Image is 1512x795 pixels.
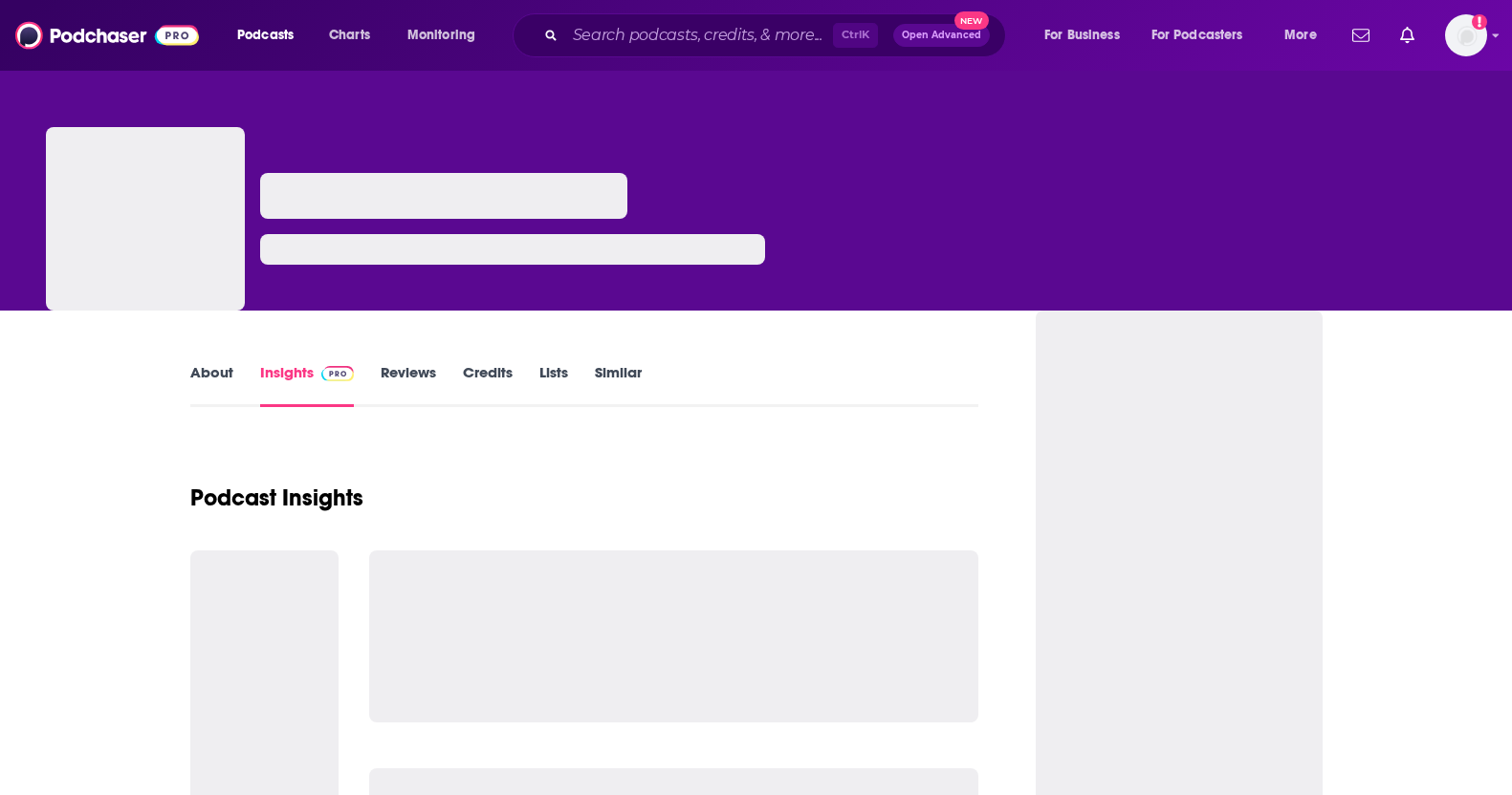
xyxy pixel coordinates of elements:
[1472,14,1487,30] svg: Add a profile image
[394,20,500,51] button: open menu
[321,366,355,381] img: Podchaser Pro
[381,363,436,407] a: Reviews
[190,483,363,512] h1: Podcast Insights
[902,31,981,40] span: Open Advanced
[1392,19,1422,52] a: Show notifications dropdown
[1284,22,1317,49] span: More
[317,20,382,51] a: Charts
[260,363,355,407] a: InsightsPodchaser Pro
[595,363,642,407] a: Similar
[1445,14,1487,56] span: Logged in as evankrask
[1044,22,1120,49] span: For Business
[893,24,990,47] button: Open AdvancedNew
[1151,22,1243,49] span: For Podcasters
[1139,20,1271,51] button: open menu
[407,22,475,49] span: Monitoring
[954,11,989,30] span: New
[190,363,233,407] a: About
[539,363,568,407] a: Lists
[1031,20,1144,51] button: open menu
[833,23,878,48] span: Ctrl K
[1445,14,1487,56] img: User Profile
[463,363,513,407] a: Credits
[565,20,833,51] input: Search podcasts, credits, & more...
[1271,20,1341,51] button: open menu
[237,22,294,49] span: Podcasts
[329,22,370,49] span: Charts
[224,20,318,51] button: open menu
[15,17,199,54] img: Podchaser - Follow, Share and Rate Podcasts
[1345,19,1377,52] a: Show notifications dropdown
[1445,14,1487,56] button: Show profile menu
[531,13,1024,57] div: Search podcasts, credits, & more...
